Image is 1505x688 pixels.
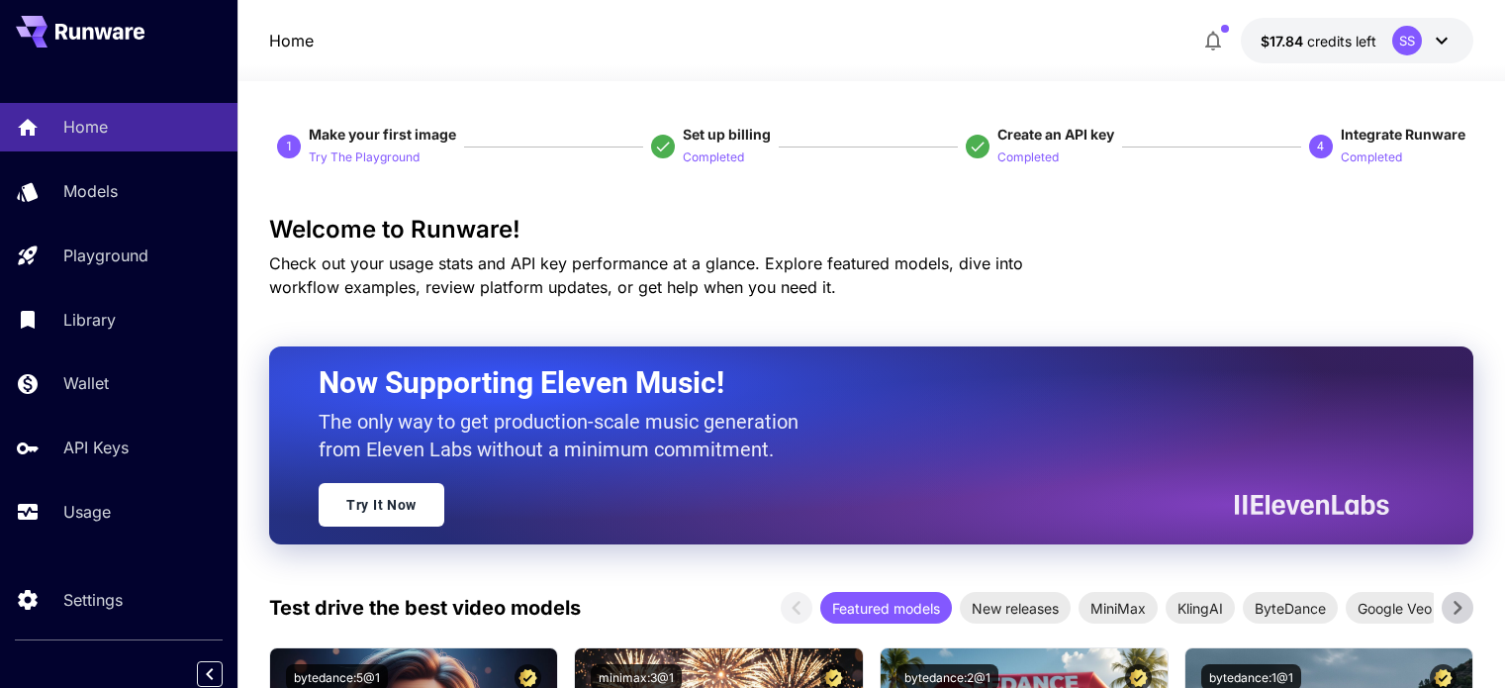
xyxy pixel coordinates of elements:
[1346,592,1444,624] div: Google Veo
[1392,26,1422,55] div: SS
[997,126,1114,143] span: Create an API key
[960,592,1071,624] div: New releases
[309,145,420,168] button: Try The Playground
[683,148,744,167] p: Completed
[269,593,581,623] p: Test drive the best video models
[1166,592,1235,624] div: KlingAI
[309,148,420,167] p: Try The Playground
[63,436,129,459] p: API Keys
[63,179,118,203] p: Models
[820,592,952,624] div: Featured models
[1341,148,1402,167] p: Completed
[63,308,116,332] p: Library
[319,364,1374,402] h2: Now Supporting Eleven Music!
[286,138,293,155] p: 1
[997,148,1059,167] p: Completed
[269,29,314,52] a: Home
[309,126,456,143] span: Make your first image
[63,588,123,612] p: Settings
[63,500,111,524] p: Usage
[63,115,108,139] p: Home
[63,244,148,267] p: Playground
[1243,598,1338,619] span: ByteDance
[1243,592,1338,624] div: ByteDance
[820,598,952,619] span: Featured models
[1241,18,1473,63] button: $17.8398SS
[269,29,314,52] nav: breadcrumb
[269,216,1473,244] h3: Welcome to Runware!
[1317,138,1324,155] p: 4
[997,145,1059,168] button: Completed
[1307,33,1376,49] span: credits left
[1166,598,1235,619] span: KlingAI
[683,145,744,168] button: Completed
[1341,126,1465,143] span: Integrate Runware
[197,661,223,687] button: Collapse sidebar
[1079,598,1158,619] span: MiniMax
[683,126,771,143] span: Set up billing
[960,598,1071,619] span: New releases
[1341,145,1402,168] button: Completed
[319,408,813,463] p: The only way to get production-scale music generation from Eleven Labs without a minimum commitment.
[1346,598,1444,619] span: Google Veo
[319,483,444,527] a: Try It Now
[1079,592,1158,624] div: MiniMax
[1261,33,1307,49] span: $17.84
[1261,31,1376,51] div: $17.8398
[63,371,109,395] p: Wallet
[269,253,1023,297] span: Check out your usage stats and API key performance at a glance. Explore featured models, dive int...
